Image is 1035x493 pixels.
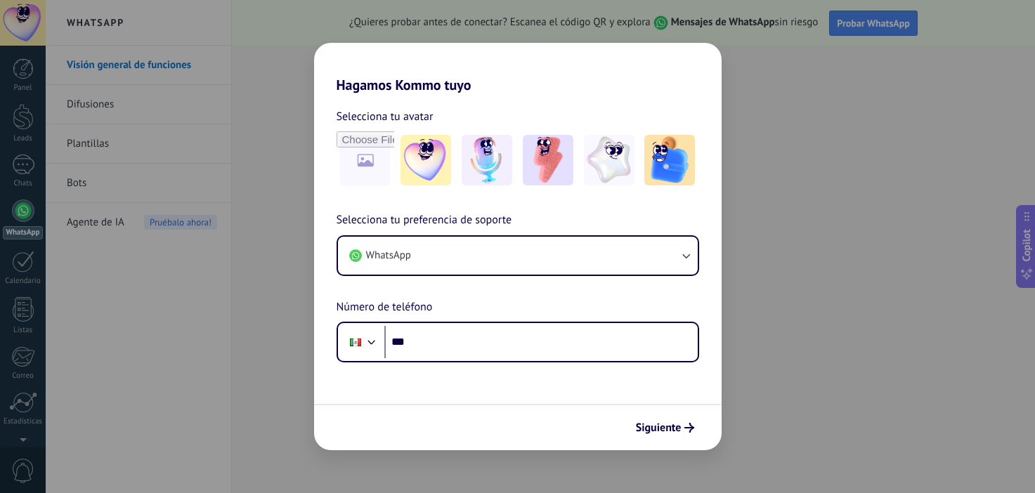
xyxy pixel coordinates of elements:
span: Selecciona tu preferencia de soporte [337,211,512,230]
img: -2.jpeg [462,135,512,185]
img: -5.jpeg [644,135,695,185]
img: -4.jpeg [584,135,634,185]
img: -3.jpeg [523,135,573,185]
span: Selecciona tu avatar [337,107,434,126]
span: WhatsApp [366,249,411,263]
div: Mexico: + 52 [342,327,369,357]
button: WhatsApp [338,237,698,275]
button: Siguiente [630,416,701,440]
span: Siguiente [636,423,682,433]
img: -1.jpeg [401,135,451,185]
span: Número de teléfono [337,298,433,317]
h2: Hagamos Kommo tuyo [314,43,722,93]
